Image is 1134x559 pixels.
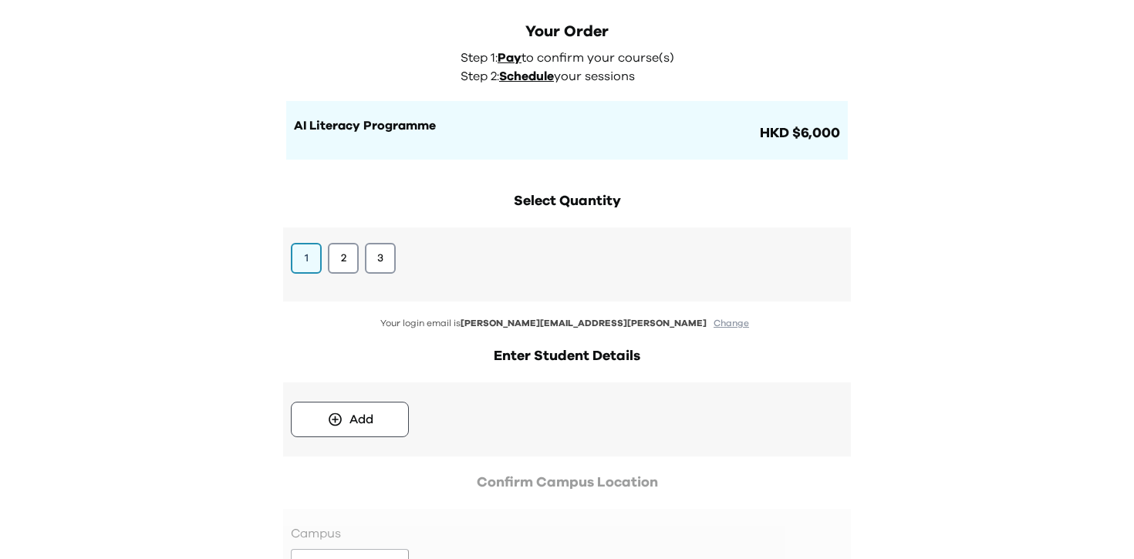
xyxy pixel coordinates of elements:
[291,243,322,274] button: 1
[499,70,554,83] span: Schedule
[461,49,683,67] p: Step 1: to confirm your course(s)
[283,317,851,330] p: Your login email is
[709,317,754,330] button: Change
[757,123,840,144] span: HKD $6,000
[461,318,707,328] span: [PERSON_NAME][EMAIL_ADDRESS][PERSON_NAME]
[286,21,848,42] div: Your Order
[328,243,359,274] button: 2
[283,190,851,212] h2: Select Quantity
[283,472,851,493] h2: Confirm Campus Location
[283,345,851,367] h2: Enter Student Details
[498,52,521,64] span: Pay
[291,402,409,437] button: Add
[349,410,373,429] div: Add
[365,243,396,274] button: 3
[461,67,683,86] p: Step 2: your sessions
[294,116,757,135] h1: AI Literacy Programme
